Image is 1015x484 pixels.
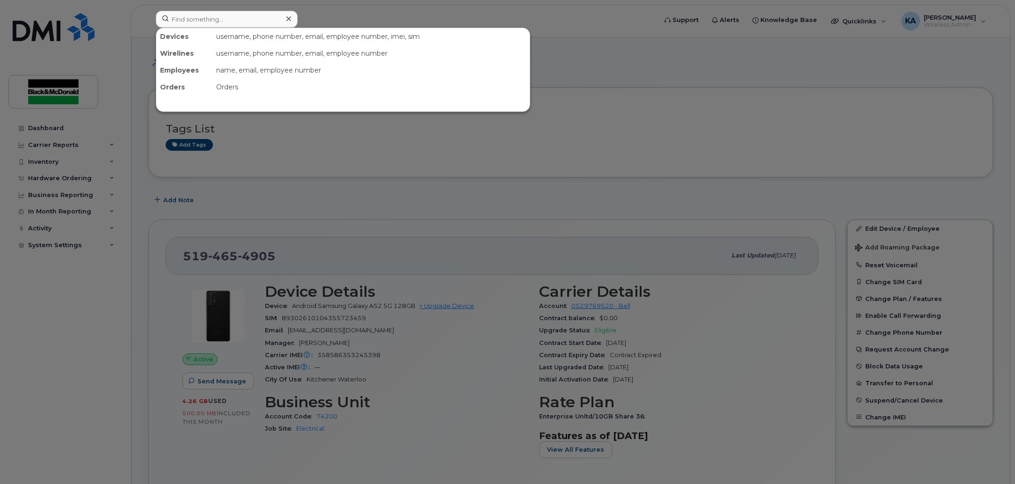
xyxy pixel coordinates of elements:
[212,45,530,62] div: username, phone number, email, employee number
[212,79,530,95] div: Orders
[212,28,530,45] div: username, phone number, email, employee number, imei, sim
[212,62,530,79] div: name, email, employee number
[156,79,212,95] div: Orders
[156,45,212,62] div: Wirelines
[156,28,212,45] div: Devices
[156,62,212,79] div: Employees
